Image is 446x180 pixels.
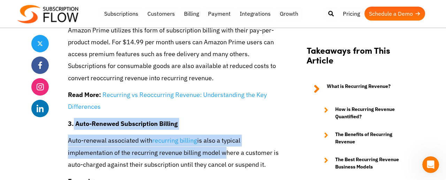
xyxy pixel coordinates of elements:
strong: The Best Recurring Revenue Business Models [335,156,408,171]
p: Auto-renewal associated with is also a typical implementation of the recurring revenue billing mo... [68,135,279,171]
iframe: Intercom live chat [422,156,439,173]
strong: How is Recurring Revenue Quantified? [335,106,408,120]
a: Payment [203,7,235,21]
a: Pricing [338,7,364,21]
a: recurring billing [152,136,197,144]
a: Schedule a Demo [364,7,425,21]
strong: 3. Auto-Renewed Subscription Billing [68,120,178,128]
strong: What is Recurring Revenue? [327,83,391,95]
strong: The Benefits of Recurring Revenue [335,131,408,145]
a: How is Recurring Revenue Quantified? [317,106,408,120]
p: Amazon Prime utilizes this form of subscription billing with their pay-per-product model. For $14... [68,24,279,84]
img: Subscriptionflow [17,5,78,23]
a: Customers [143,7,179,21]
h2: Takeaways from This Article [307,45,408,72]
a: Subscriptions [100,7,143,21]
a: Billing [179,7,203,21]
a: The Benefits of Recurring Revenue [317,131,408,145]
a: Growth [275,7,303,21]
a: Integrations [235,7,275,21]
a: What is Recurring Revenue? [307,83,408,95]
a: Recurring vs Reoccurring Revenue: Understanding the Key Differences [68,91,267,111]
strong: Read More: [68,91,101,99]
a: The Best Recurring Revenue Business Models [317,156,408,171]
